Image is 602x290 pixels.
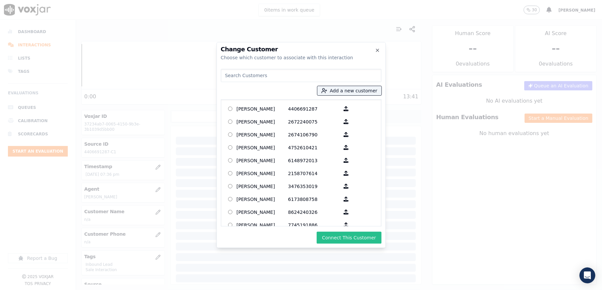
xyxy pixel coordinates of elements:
[288,142,340,153] p: 4752610421
[340,155,353,166] button: [PERSON_NAME] 6148972013
[237,155,288,166] p: [PERSON_NAME]
[221,54,381,61] div: Choose which customer to associate with this interaction
[237,207,288,217] p: [PERSON_NAME]
[340,129,353,140] button: [PERSON_NAME] 2674106790
[288,129,340,140] p: 2674106790
[228,223,232,227] input: [PERSON_NAME] 7745191886
[237,129,288,140] p: [PERSON_NAME]
[237,168,288,178] p: [PERSON_NAME]
[237,117,288,127] p: [PERSON_NAME]
[340,207,353,217] button: [PERSON_NAME] 8624240326
[580,267,595,283] div: Open Intercom Messenger
[237,220,288,230] p: [PERSON_NAME]
[340,117,353,127] button: [PERSON_NAME] 2672240075
[228,171,232,175] input: [PERSON_NAME] 2158707614
[288,181,340,191] p: 3476353019
[340,220,353,230] button: [PERSON_NAME] 7745191886
[237,181,288,191] p: [PERSON_NAME]
[288,117,340,127] p: 2672240075
[317,232,381,244] button: Connect This Customer
[228,107,232,111] input: [PERSON_NAME] 4406691287
[340,181,353,191] button: [PERSON_NAME] 3476353019
[228,145,232,150] input: [PERSON_NAME] 4752610421
[340,168,353,178] button: [PERSON_NAME] 2158707614
[288,104,340,114] p: 4406691287
[237,142,288,153] p: [PERSON_NAME]
[288,220,340,230] p: 7745191886
[237,194,288,204] p: [PERSON_NAME]
[228,120,232,124] input: [PERSON_NAME] 2672240075
[288,194,340,204] p: 6173808758
[221,69,381,82] input: Search Customers
[340,194,353,204] button: [PERSON_NAME] 6173808758
[228,210,232,214] input: [PERSON_NAME] 8624240326
[288,155,340,166] p: 6148972013
[237,104,288,114] p: [PERSON_NAME]
[317,86,381,95] button: Add a new customer
[340,142,353,153] button: [PERSON_NAME] 4752610421
[288,207,340,217] p: 8624240326
[228,132,232,137] input: [PERSON_NAME] 2674106790
[288,168,340,178] p: 2158707614
[228,158,232,163] input: [PERSON_NAME] 6148972013
[228,184,232,188] input: [PERSON_NAME] 3476353019
[340,104,353,114] button: [PERSON_NAME] 4406691287
[228,197,232,201] input: [PERSON_NAME] 6173808758
[221,46,381,52] h2: Change Customer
